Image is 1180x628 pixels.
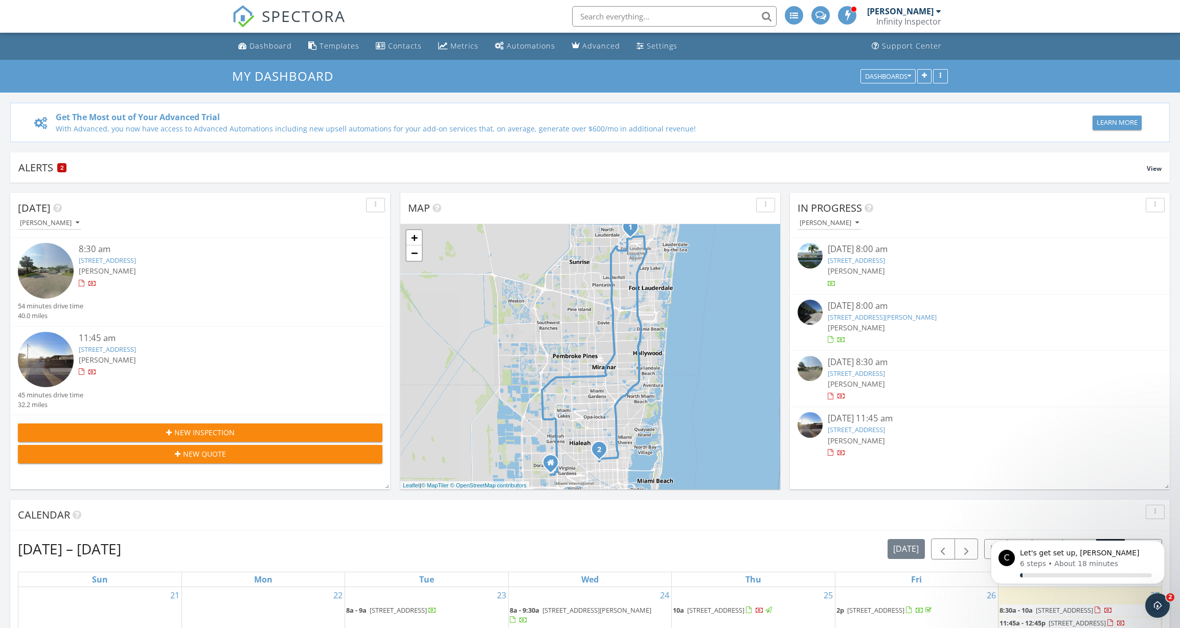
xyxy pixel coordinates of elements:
div: Dashboards [865,73,911,80]
span: [DATE] [18,201,51,215]
span: SPECTORA [262,5,346,27]
a: Templates [304,37,364,56]
div: 32.2 miles [18,400,83,410]
div: 11:45 am [79,332,352,345]
a: Automations (Advanced) [491,37,559,56]
div: 40.0 miles [18,311,83,321]
div: Learn More [1097,118,1138,128]
span: 8a - 9a [346,605,367,615]
a: [STREET_ADDRESS][PERSON_NAME] [828,312,937,322]
span: 8a - 9:30a [510,605,539,615]
div: [DATE] 8:00 am [828,243,1131,256]
img: streetview [798,412,823,437]
a: Dashboard [234,37,296,56]
div: | [400,481,529,490]
span: [STREET_ADDRESS][PERSON_NAME] [542,605,651,615]
div: Dashboard [249,41,292,51]
div: [DATE] 8:00 am [828,300,1131,312]
a: Contacts [372,37,426,56]
iframe: Intercom live chat [1145,593,1170,618]
div: Advanced [582,41,620,51]
a: My Dashboard [232,68,342,84]
span: [PERSON_NAME] [79,266,136,276]
i: 2 [597,446,601,454]
a: [STREET_ADDRESS] [79,345,136,354]
a: 8:30a - 10a [STREET_ADDRESS] [1000,605,1113,615]
a: [DATE] 11:45 am [STREET_ADDRESS] [PERSON_NAME] [798,412,1162,458]
span: New Inspection [174,427,235,438]
span: [STREET_ADDRESS] [1049,618,1106,627]
button: Dashboards [860,69,916,83]
span: [PERSON_NAME] [79,355,136,365]
div: Support Center [882,41,942,51]
a: 8:30 am [STREET_ADDRESS] [PERSON_NAME] 54 minutes drive time 40.0 miles [18,243,382,321]
iframe: Intercom notifications message [975,529,1180,600]
div: 6700 NW 28th Terrace, Fort Lauderdale, FL 33309 [630,227,637,233]
a: Thursday [743,572,763,587]
span: 2 [1166,593,1174,601]
span: New Quote [183,448,226,459]
div: Automations [507,41,555,51]
div: Infinity Inspector [876,16,941,27]
a: Tuesday [417,572,436,587]
a: [STREET_ADDRESS] [828,369,885,378]
button: New Quote [18,445,382,463]
a: Go to September 24, 2025 [658,587,671,603]
div: [PERSON_NAME] [867,6,934,16]
a: 10a [STREET_ADDRESS] [673,604,833,617]
a: [STREET_ADDRESS] [828,256,885,265]
a: [STREET_ADDRESS] [828,425,885,434]
a: 8a - 9a [STREET_ADDRESS] [346,605,437,615]
a: SPECTORA [232,14,346,35]
span: In Progress [798,201,862,215]
div: 54 minutes drive time [18,301,83,311]
img: streetview [798,300,823,325]
div: Metrics [450,41,479,51]
a: Metrics [434,37,483,56]
a: Monday [252,572,275,587]
a: 8:30a - 10a [STREET_ADDRESS] [1000,604,1161,617]
a: © OpenStreetMap contributors [450,482,527,488]
span: [PERSON_NAME] [828,379,885,389]
span: 8:30a - 10a [1000,605,1033,615]
a: [DATE] 8:00 am [STREET_ADDRESS] [PERSON_NAME] [798,243,1162,288]
span: [PERSON_NAME] [828,436,885,445]
span: [STREET_ADDRESS] [847,605,904,615]
div: With Advanced, you now have access to Advanced Automations including new upsell automations for y... [56,123,964,134]
div: Settings [647,41,677,51]
span: 10a [673,605,684,615]
button: Next [955,539,979,559]
div: 45 minutes drive time [18,390,83,400]
span: [STREET_ADDRESS] [1036,605,1093,615]
a: Support Center [868,37,946,56]
div: [DATE] 11:45 am [828,412,1131,425]
h2: [DATE] – [DATE] [18,539,121,559]
a: Advanced [568,37,624,56]
a: Leaflet [403,482,420,488]
a: 2p [STREET_ADDRESS] [836,604,997,617]
div: 8400 NW 33rd St #310, Doral FL 33122 [551,462,557,468]
button: Previous [931,539,955,559]
span: View [1147,164,1162,173]
a: Zoom out [406,245,422,261]
button: Learn More [1093,116,1142,130]
a: © MapTiler [421,482,449,488]
a: [STREET_ADDRESS] [79,256,136,265]
div: Contacts [388,41,422,51]
a: Sunday [90,572,110,587]
div: Alerts [18,161,1147,174]
span: 2 [60,164,64,171]
a: 8a - 9:30a [STREET_ADDRESS][PERSON_NAME] [510,604,670,626]
a: Go to September 21, 2025 [168,587,181,603]
input: Search everything... [572,6,777,27]
img: streetview [18,332,74,388]
a: 2p [STREET_ADDRESS] [836,605,934,615]
span: 11:45a - 12:45p [1000,618,1046,627]
div: Get The Most out of Your Advanced Trial [56,111,964,123]
i: 1 [628,224,632,231]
